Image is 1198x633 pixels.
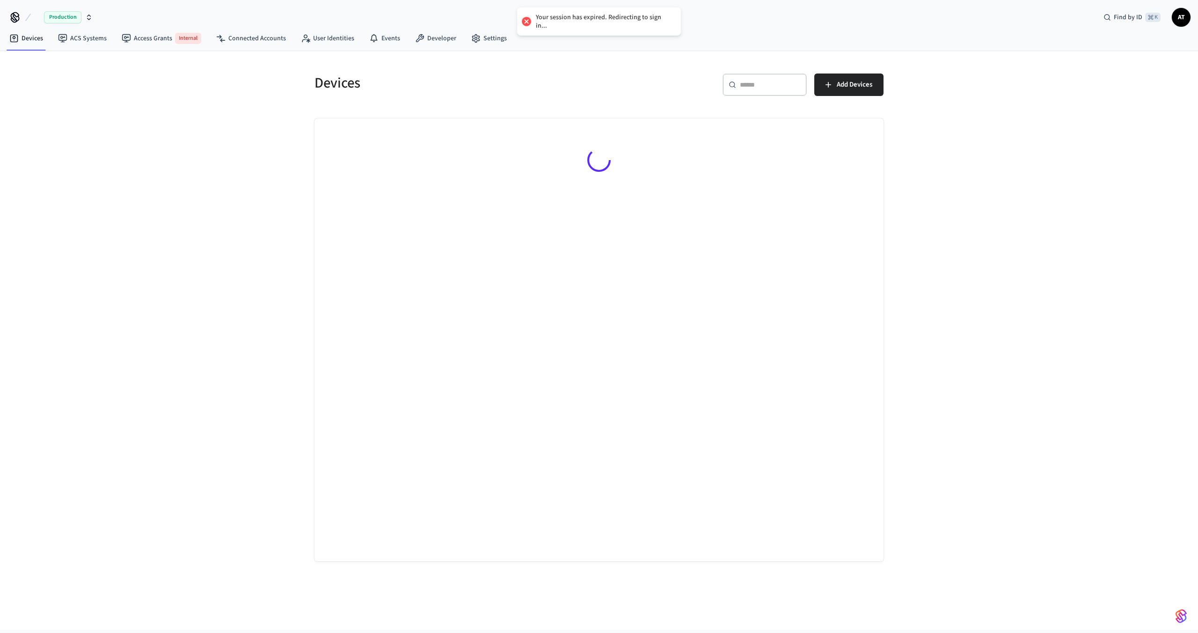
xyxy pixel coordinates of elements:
[1145,13,1161,22] span: ⌘ K
[464,30,514,47] a: Settings
[314,74,593,93] h5: Devices
[209,30,293,47] a: Connected Accounts
[1172,8,1191,27] button: AT
[51,30,114,47] a: ACS Systems
[175,33,201,44] span: Internal
[837,79,872,91] span: Add Devices
[1176,609,1187,624] img: SeamLogoGradient.69752ec5.svg
[362,30,408,47] a: Events
[814,74,884,96] button: Add Devices
[2,30,51,47] a: Devices
[536,13,672,30] div: Your session has expired. Redirecting to sign in...
[1096,9,1168,26] div: Find by ID⌘ K
[293,30,362,47] a: User Identities
[1114,13,1142,22] span: Find by ID
[44,11,81,23] span: Production
[408,30,464,47] a: Developer
[1173,9,1190,26] span: AT
[114,29,209,48] a: Access GrantsInternal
